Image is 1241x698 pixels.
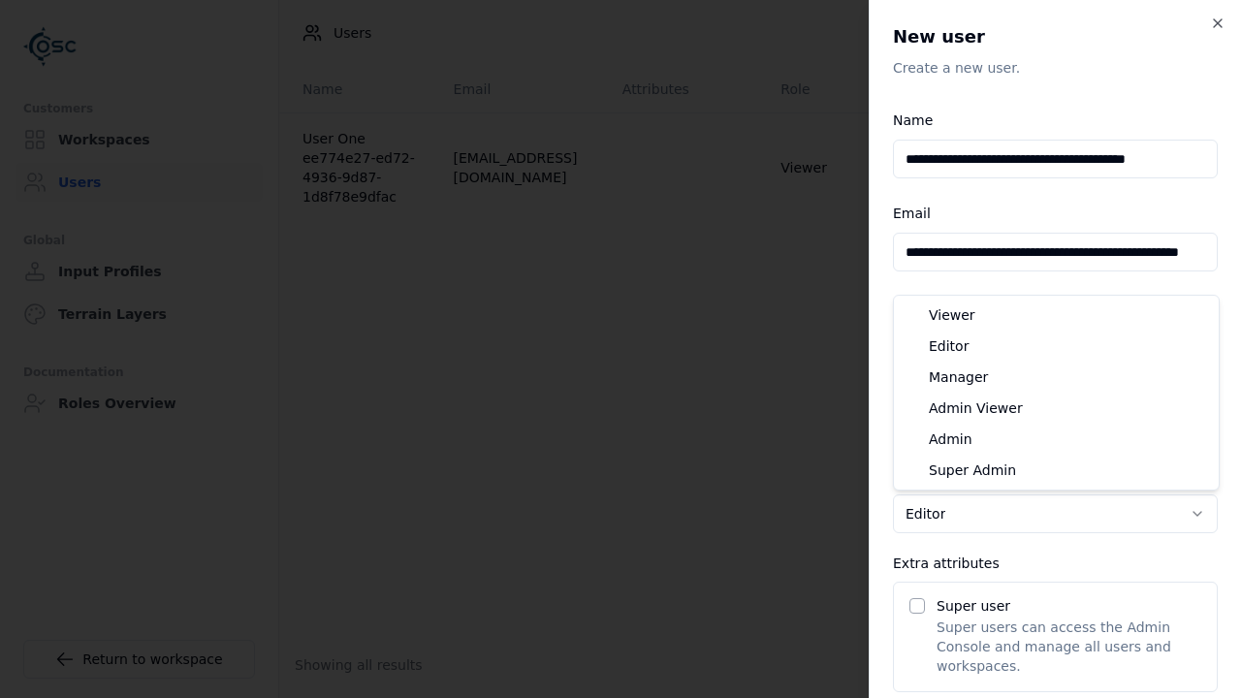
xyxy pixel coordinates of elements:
[929,336,969,356] span: Editor
[929,367,988,387] span: Manager
[929,305,975,325] span: Viewer
[929,398,1023,418] span: Admin Viewer
[929,460,1016,480] span: Super Admin
[929,429,972,449] span: Admin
